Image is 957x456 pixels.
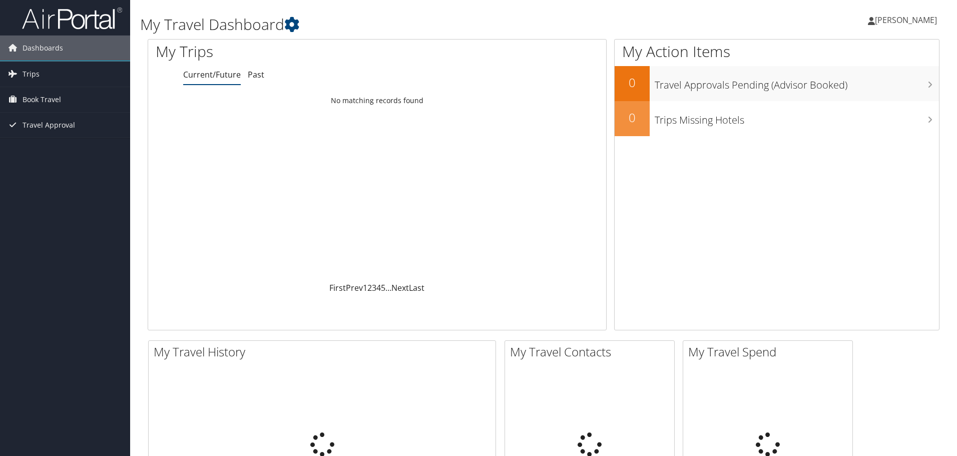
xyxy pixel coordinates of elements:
a: [PERSON_NAME] [868,5,947,35]
h1: My Action Items [615,41,939,62]
span: Trips [23,62,40,87]
a: 5 [381,282,385,293]
span: Travel Approval [23,113,75,138]
img: airportal-logo.png [22,7,122,30]
a: 3 [372,282,376,293]
td: No matching records found [148,92,606,110]
h1: My Trips [156,41,408,62]
a: 1 [363,282,367,293]
h2: 0 [615,74,650,91]
a: Prev [346,282,363,293]
h2: 0 [615,109,650,126]
a: 2 [367,282,372,293]
a: Last [409,282,424,293]
span: Dashboards [23,36,63,61]
h1: My Travel Dashboard [140,14,678,35]
h2: My Travel Contacts [510,343,674,360]
span: … [385,282,391,293]
h3: Trips Missing Hotels [655,108,939,127]
h3: Travel Approvals Pending (Advisor Booked) [655,73,939,92]
a: 4 [376,282,381,293]
span: [PERSON_NAME] [875,15,937,26]
a: Current/Future [183,69,241,80]
span: Book Travel [23,87,61,112]
h2: My Travel History [154,343,496,360]
a: Past [248,69,264,80]
h2: My Travel Spend [688,343,852,360]
a: First [329,282,346,293]
a: 0Trips Missing Hotels [615,101,939,136]
a: Next [391,282,409,293]
a: 0Travel Approvals Pending (Advisor Booked) [615,66,939,101]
